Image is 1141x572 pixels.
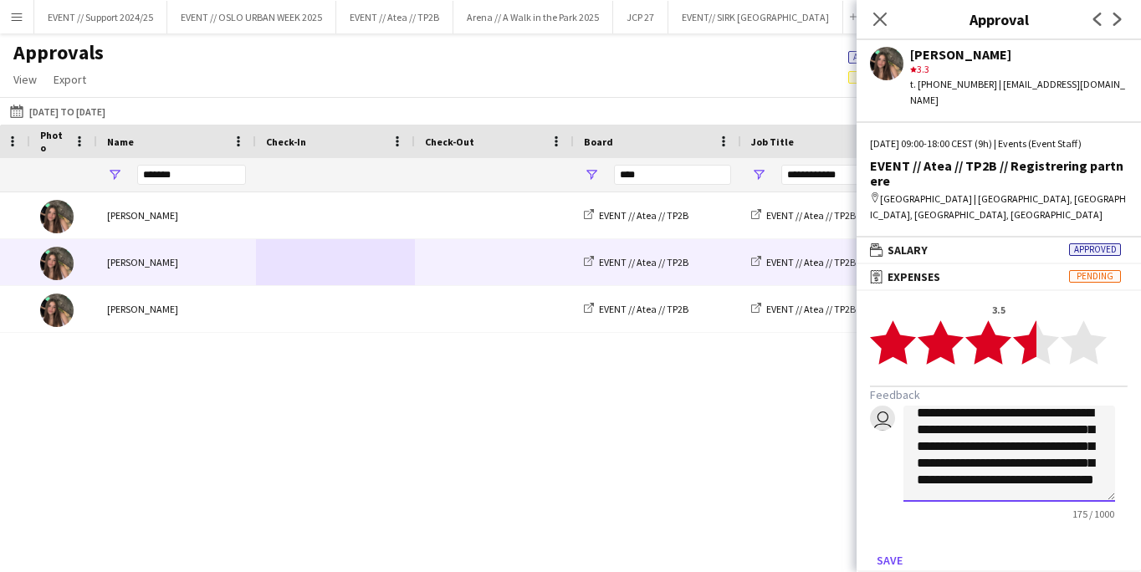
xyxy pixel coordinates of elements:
input: Name Filter Input [137,165,246,185]
div: [PERSON_NAME] [97,239,256,285]
a: View [7,69,43,90]
span: 175 / 1000 [1059,508,1128,520]
span: EVENT // Atea // TP2B // Registrering partnere [766,256,954,268]
span: Approved [1069,243,1121,256]
div: [PERSON_NAME] [97,192,256,238]
h3: Approval [857,8,1141,30]
span: Board [584,135,613,148]
a: Export [47,69,93,90]
h3: Feedback [870,387,1128,402]
div: [GEOGRAPHIC_DATA] | [GEOGRAPHIC_DATA], [GEOGRAPHIC_DATA], [GEOGRAPHIC_DATA], [GEOGRAPHIC_DATA] [870,192,1128,222]
button: JCP 27 [613,1,668,33]
span: 98 [848,69,924,84]
div: 3.3 [910,62,1128,77]
span: EVENT // Atea // TP2B // Registrering partnere [766,209,954,222]
div: [DATE] 09:00-18:00 CEST (9h) | Events (Event Staff) [870,136,1128,151]
span: Job Title [751,135,794,148]
button: EVENT // OSLO URBAN WEEK 2025 [167,1,336,33]
button: Open Filter Menu [107,167,122,182]
span: Pending [1069,270,1121,283]
img: Rafaela Goga [40,247,74,280]
div: [PERSON_NAME] [97,286,256,332]
span: Check-Out [425,135,474,148]
span: Check-In [266,135,306,148]
span: EVENT // Atea // TP2B // Registrering partnere [766,303,954,315]
span: EVENT // Atea // TP2B [599,303,688,315]
a: EVENT // Atea // TP2B [584,209,688,222]
span: 932 of 3969 [848,49,971,64]
img: Rafaela Goga [40,200,74,233]
button: [DATE] to [DATE] [7,101,109,121]
button: EVENT // Atea // TP2B [336,1,453,33]
span: EVENT // Atea // TP2B [599,209,688,222]
span: Photo [40,129,67,154]
span: View [13,72,37,87]
button: EVENT// SIRK [GEOGRAPHIC_DATA] [668,1,843,33]
button: Open Filter Menu [584,167,599,182]
div: t. [PHONE_NUMBER] | [EMAIL_ADDRESS][DOMAIN_NAME] [910,77,1128,107]
span: Name [107,135,134,148]
mat-expansion-panel-header: ExpensesPending [857,264,1141,289]
button: Open Filter Menu [751,167,766,182]
div: [PERSON_NAME] [910,47,1128,62]
mat-expansion-panel-header: SalaryApproved [857,237,1141,263]
span: Expenses [888,269,940,284]
a: EVENT // Atea // TP2B // Registrering partnere [751,256,954,268]
div: 3.5 [870,304,1128,316]
div: EVENT // Atea // TP2B // Registrering partnere [870,158,1128,188]
input: Board Filter Input [614,165,731,185]
input: Job Title Filter Input [781,165,898,185]
a: EVENT // Atea // TP2B [584,256,688,268]
span: Approved [853,52,896,63]
span: Export [54,72,86,87]
a: EVENT // Atea // TP2B // Registrering partnere [751,303,954,315]
button: EVENT // Support 2024/25 [34,1,167,33]
span: EVENT // Atea // TP2B [599,256,688,268]
button: Arena // A Walk in the Park 2025 [453,1,613,33]
a: EVENT // Atea // TP2B [584,303,688,315]
span: Salary [888,243,928,258]
a: EVENT // Atea // TP2B // Registrering partnere [751,209,954,222]
img: Rafaela Goga [40,294,74,327]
